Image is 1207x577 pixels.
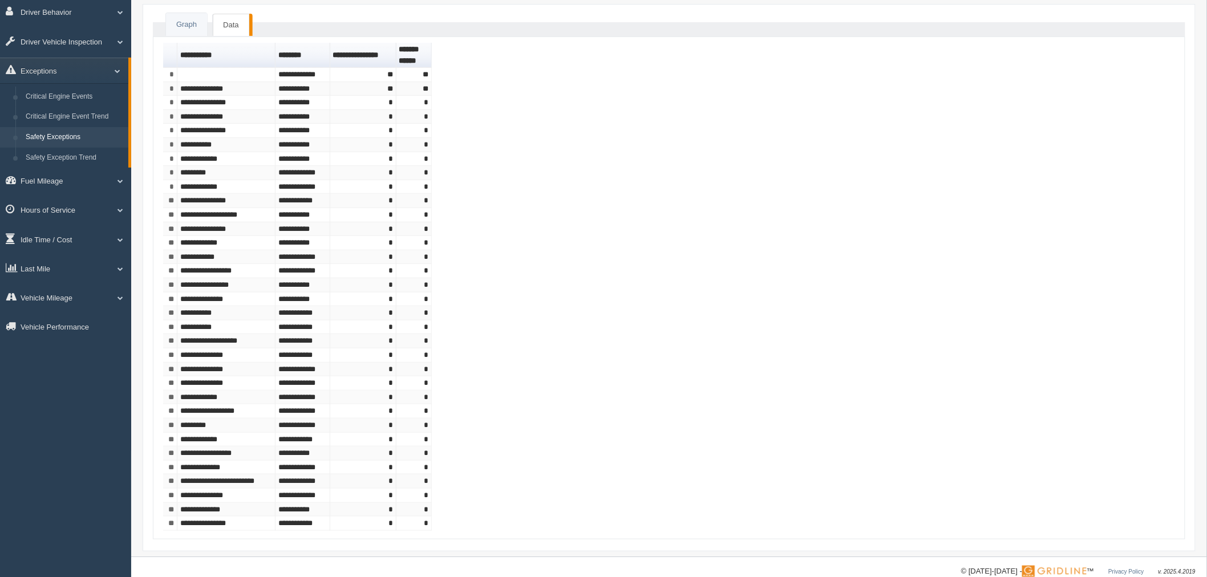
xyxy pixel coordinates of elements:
[396,43,432,68] th: Sort column
[21,127,128,148] a: Safety Exceptions
[1108,568,1144,575] a: Privacy Policy
[166,13,207,36] a: Graph
[1159,568,1196,575] span: v. 2025.4.2019
[21,87,128,107] a: Critical Engine Events
[177,43,276,68] th: Sort column
[330,43,396,68] th: Sort column
[276,43,330,68] th: Sort column
[21,148,128,168] a: Safety Exception Trend
[213,14,249,36] a: Data
[1022,566,1087,577] img: Gridline
[21,107,128,127] a: Critical Engine Event Trend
